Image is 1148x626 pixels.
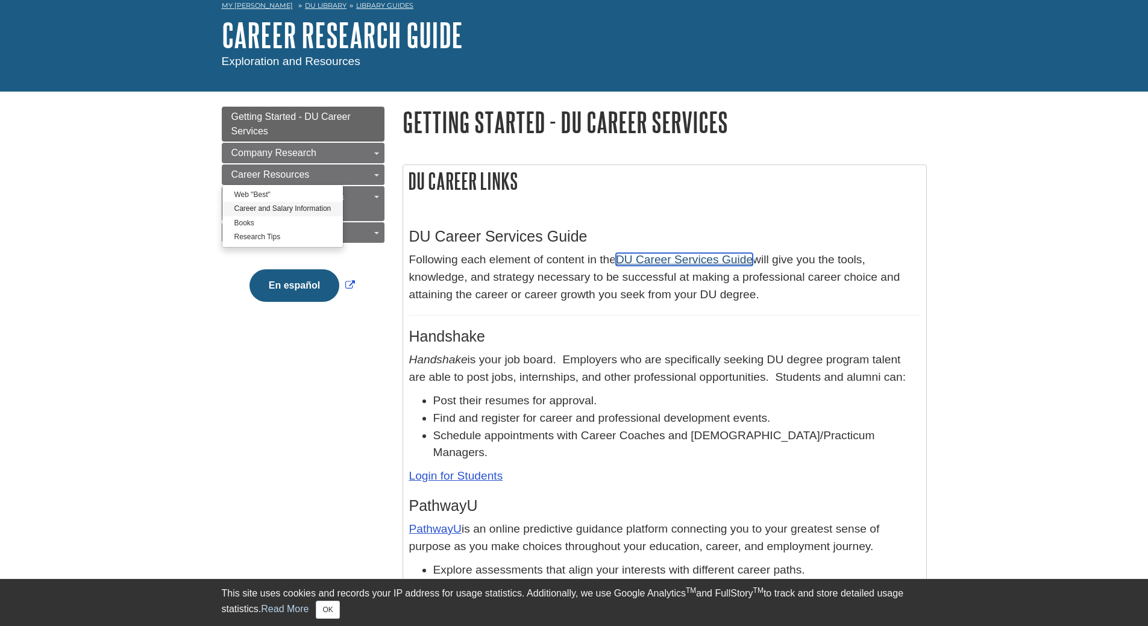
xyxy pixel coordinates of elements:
[409,353,468,366] em: Handshake
[222,16,463,54] a: Career Research Guide
[409,351,920,386] p: is your job board. Employers who are specifically seeking DU degree program talent are able to po...
[409,521,920,556] p: is an online predictive guidance platform connecting you to your greatest sense of purpose as you...
[433,562,920,579] li: Explore assessments that align your interests with different career paths.
[433,427,920,462] li: Schedule appointments with Career Coaches and [DEMOGRAPHIC_DATA]/Practicum Managers.
[222,202,343,216] a: Career and Salary Information
[231,169,310,180] span: Career Resources
[409,522,462,535] a: PathwayU
[222,107,384,142] a: Getting Started - DU Career Services
[403,165,926,197] h2: DU Career Links
[222,164,384,185] a: Career Resources
[222,188,343,202] a: Web "Best"
[222,230,343,244] a: Research Tips
[316,601,339,619] button: Close
[222,107,384,322] div: Guide Page Menu
[753,586,764,595] sup: TM
[222,1,293,11] a: My [PERSON_NAME]
[409,251,920,303] p: Following each element of content in the will give you the tools, knowledge, and strategy necessa...
[403,107,927,137] h1: Getting Started - DU Career Services
[231,111,351,136] span: Getting Started - DU Career Services
[231,148,316,158] span: Company Research
[222,143,384,163] a: Company Research
[409,228,920,245] h3: DU Career Services Guide
[616,253,753,266] a: DU Career Services Guide
[222,586,927,619] div: This site uses cookies and records your IP address for usage statistics. Additionally, we use Goo...
[249,269,339,302] button: En español
[686,586,696,595] sup: TM
[433,392,920,410] li: Post their resumes for approval.
[261,604,309,614] a: Read More
[246,280,358,290] a: Link opens in new window
[305,1,347,10] a: DU Library
[222,216,343,230] a: Books
[433,410,920,427] li: Find and register for career and professional development events.
[222,55,360,67] span: Exploration and Resources
[409,469,503,482] a: Login for Students
[356,1,413,10] a: Library Guides
[409,328,920,345] h3: Handshake
[409,497,920,515] h3: PathwayU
